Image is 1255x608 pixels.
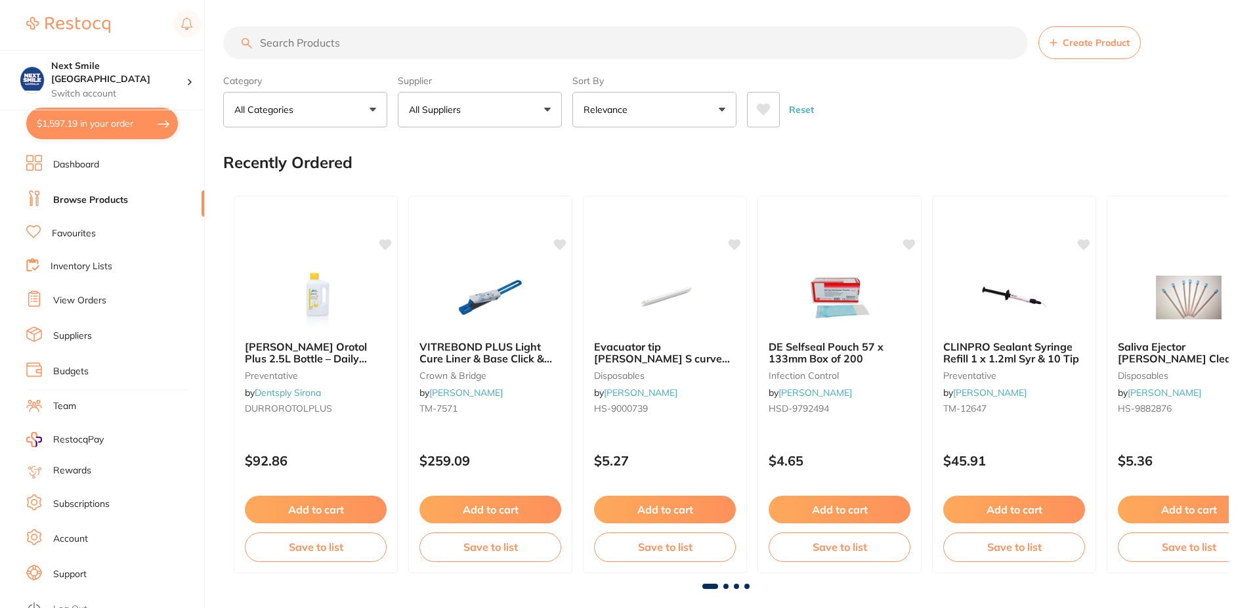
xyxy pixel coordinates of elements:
img: Saliva Ejector HENRY SCHEIN Clear with Blue Tip 15cm Pk100 [1146,265,1231,330]
span: by [419,387,503,399]
a: RestocqPay [26,432,104,447]
b: VITREBOND PLUS Light Cure Liner & Base Click & Mix [419,341,561,365]
button: Save to list [245,532,387,561]
p: $5.27 [594,453,736,468]
h2: Recently Ordered [223,154,352,172]
span: by [245,387,321,399]
span: by [943,387,1027,399]
p: Relevance [584,103,633,116]
b: Durr Orotol Plus 2.5L Bottle – Daily Suction Cleaner [245,341,387,365]
a: Suppliers [53,330,92,343]
p: $4.65 [769,453,910,468]
small: preventative [943,370,1085,381]
small: disposables [594,370,736,381]
span: by [1118,387,1201,399]
a: [PERSON_NAME] [604,387,677,399]
b: Evacuator tip HENRY SCHEIN S curve Vented 1 side 100 pk [594,341,736,365]
a: Dentsply Sirona [255,387,321,399]
img: DE Selfseal Pouch 57 x 133mm Box of 200 [797,265,882,330]
img: VITREBOND PLUS Light Cure Liner & Base Click & Mix [448,265,533,330]
a: Restocq Logo [26,10,110,40]
img: Next Smile Melbourne [20,67,44,91]
a: [PERSON_NAME] [1128,387,1201,399]
label: Supplier [398,75,562,87]
p: $259.09 [419,453,561,468]
button: Relevance [572,92,736,127]
a: Budgets [53,365,89,378]
a: Dashboard [53,158,99,171]
button: Add to cart [769,496,910,523]
a: [PERSON_NAME] [778,387,852,399]
p: Switch account [51,87,186,100]
a: Support [53,568,87,581]
small: TM-7571 [419,403,561,414]
p: $45.91 [943,453,1085,468]
b: CLINPRO Sealant Syringe Refill 1 x 1.2ml Syr & 10 Tip [943,341,1085,365]
a: Subscriptions [53,498,110,511]
button: Add to cart [419,496,561,523]
a: Browse Products [53,194,128,207]
small: crown & bridge [419,370,561,381]
button: Add to cart [245,496,387,523]
button: Save to list [769,532,910,561]
a: Account [53,532,88,546]
label: Category [223,75,387,87]
button: Add to cart [943,496,1085,523]
a: [PERSON_NAME] [429,387,503,399]
button: Reset [785,92,818,127]
p: $92.86 [245,453,387,468]
small: DURROROTOLPLUS [245,403,387,414]
small: infection control [769,370,910,381]
span: by [769,387,852,399]
img: CLINPRO Sealant Syringe Refill 1 x 1.2ml Syr & 10 Tip [971,265,1057,330]
a: Rewards [53,464,91,477]
img: Evacuator tip HENRY SCHEIN S curve Vented 1 side 100 pk [622,265,708,330]
a: View Orders [53,294,106,307]
span: RestocqPay [53,433,104,446]
small: preventative [245,370,387,381]
span: by [594,387,677,399]
a: Favourites [52,227,96,240]
a: Team [53,400,76,413]
img: Durr Orotol Plus 2.5L Bottle – Daily Suction Cleaner [273,265,358,330]
button: Add to cart [594,496,736,523]
small: HS-9000739 [594,403,736,414]
p: All Suppliers [409,103,466,116]
small: TM-12647 [943,403,1085,414]
label: Sort By [572,75,736,87]
button: Create Product [1038,26,1141,59]
small: HSD-9792494 [769,403,910,414]
button: Save to list [419,532,561,561]
h4: Next Smile Melbourne [51,60,186,85]
a: Inventory Lists [51,260,112,273]
button: Save to list [594,532,736,561]
button: Save to list [943,532,1085,561]
a: [PERSON_NAME] [953,387,1027,399]
input: Search Products [223,26,1028,59]
p: All Categories [234,103,299,116]
img: RestocqPay [26,432,42,447]
b: DE Selfseal Pouch 57 x 133mm Box of 200 [769,341,910,365]
button: $1,597.19 in your order [26,108,178,139]
button: All Categories [223,92,387,127]
span: Create Product [1063,37,1130,48]
button: All Suppliers [398,92,562,127]
img: Restocq Logo [26,17,110,33]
